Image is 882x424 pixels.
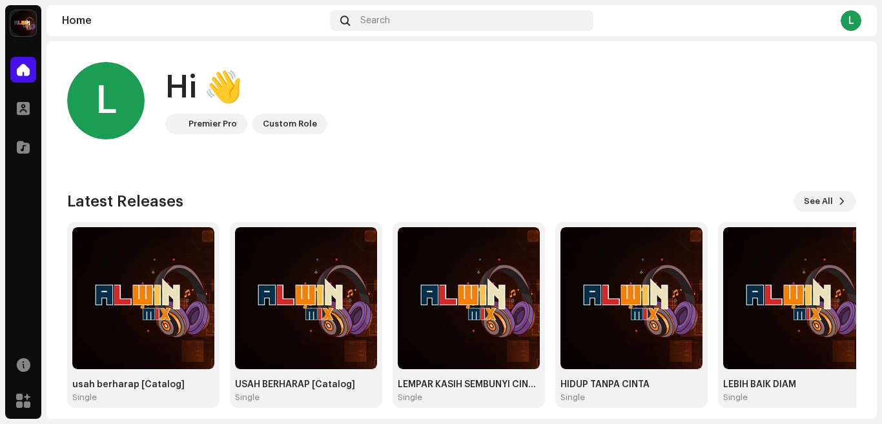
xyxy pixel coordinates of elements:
div: L [841,10,861,31]
button: See All [794,191,856,212]
div: Single [398,392,422,403]
img: 4013d290-e66c-473c-b431-7435a5ad0e92 [723,227,865,369]
div: Hi 👋 [165,67,327,108]
h3: Latest Releases [67,191,183,212]
div: Single [560,392,585,403]
img: f8c62a23-ed99-40f1-8b90-7c3db2fc1d13 [72,227,214,369]
img: ac2a4908-5697-4ce9-9c18-316a45627b78 [560,227,703,369]
div: Home [62,15,325,26]
div: Premier Pro [189,116,237,132]
div: Custom Role [263,116,317,132]
span: See All [804,188,833,214]
div: Single [235,392,260,403]
div: HIDUP TANPA CINTA [560,379,703,390]
img: eaf5dc35-276c-42f7-b4d4-889b69728707 [235,227,377,369]
span: Search [360,15,390,26]
img: 64f15ab7-a28a-4bb5-a164-82594ec98160 [168,116,183,132]
div: Single [72,392,97,403]
div: usah berharap [Catalog] [72,379,214,390]
img: c1c21633-d1c6-434a-be46-eebbb42e9dfc [10,10,36,36]
div: Single [723,392,748,403]
div: L [67,62,145,139]
div: LEBIH BAIK DIAM [723,379,865,390]
img: 1d34e77a-5911-419d-b147-9b700cfeea74 [398,227,540,369]
div: LEMPAR KASIH SEMBUNYI CINTA DUTCH [398,379,540,390]
div: USAH BERHARAP [Catalog] [235,379,377,390]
